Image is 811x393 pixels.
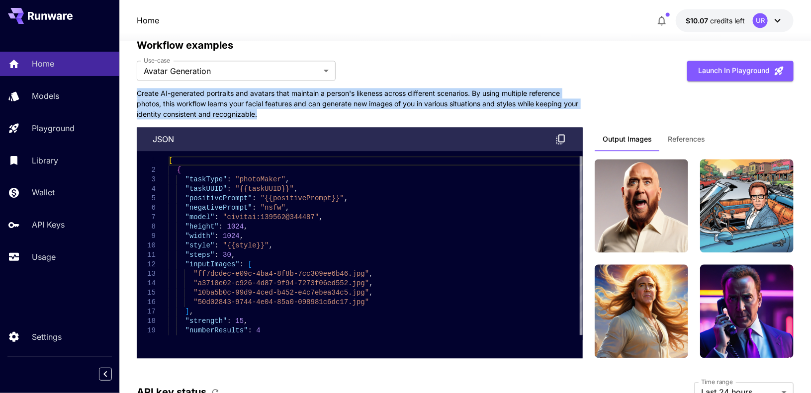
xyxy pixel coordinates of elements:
span: : [252,194,256,202]
span: "{{taskUUID}}" [235,185,294,193]
p: Usage [32,251,56,263]
span: : [240,260,244,268]
span: { [177,166,181,174]
span: : [219,223,223,231]
span: , [244,317,248,325]
a: Home [137,14,159,26]
p: Settings [32,331,62,343]
div: 7 [137,213,156,222]
span: "{{style}}" [223,241,269,249]
span: "50d02843-9744-4e04-85a0-098981c6dc17.jpg" [193,298,369,306]
p: Library [32,155,58,166]
p: Playground [32,122,75,134]
span: 4 [256,326,260,334]
div: 13 [137,269,156,279]
span: "positivePrompt" [185,194,252,202]
span: , [344,194,348,202]
div: 4 [137,184,156,194]
span: References [668,135,705,144]
span: "{{positivePrompt}}" [261,194,344,202]
div: $10.07487 [686,15,745,26]
img: man rwre long hair, enjoying sun and wind [595,159,688,252]
span: : [252,204,256,212]
span: 15 [235,317,244,325]
span: $10.07 [686,16,710,25]
span: : [214,232,218,240]
p: json [153,133,174,145]
span: "style" [185,241,214,249]
span: : [214,251,218,259]
span: , [369,289,373,297]
div: UR [753,13,768,28]
span: : [227,175,231,183]
span: , [285,204,289,212]
nav: breadcrumb [137,14,159,26]
div: 3 [137,175,156,184]
img: closeup man rwre on the phone, wearing a suit [700,264,794,358]
div: 19 [137,326,156,335]
span: "taskUUID" [185,185,227,193]
span: , [369,270,373,278]
span: : [227,185,231,193]
div: Collapse sidebar [106,365,119,383]
div: 1 [137,156,156,165]
div: 14 [137,279,156,288]
p: Models [32,90,59,102]
span: : [227,317,231,325]
div: 17 [137,307,156,316]
span: Output Images [603,135,652,144]
span: 1024 [223,232,240,240]
span: , [369,279,373,287]
span: , [285,175,289,183]
div: 18 [137,316,156,326]
span: "nsfw" [261,204,285,212]
label: Use-case [144,56,170,65]
span: "ff7dcdec-e09c-4ba4-8f8b-7cc309ee6b46.jpg" [193,270,369,278]
div: 5 [137,194,156,203]
span: "model" [185,213,214,221]
span: , [319,213,323,221]
button: $10.07487UR [676,9,794,32]
p: Create AI-generated portraits and avatars that maintain a person's likeness across different scen... [137,88,584,119]
p: API Keys [32,219,65,231]
div: 16 [137,298,156,307]
div: 10 [137,241,156,250]
span: "photoMaker" [235,175,285,183]
span: , [244,223,248,231]
div: 12 [137,260,156,269]
span: "10ba5b0c-99d9-4ced-b452-e4c7ebea34c5.jpg" [193,289,369,297]
span: "negativePrompt" [185,204,252,212]
span: "strength" [185,317,227,325]
div: 6 [137,203,156,213]
span: , [189,308,193,315]
p: Home [32,58,54,70]
span: , [240,232,244,240]
span: , [269,241,272,249]
span: "inputImages" [185,260,239,268]
span: : [214,213,218,221]
span: "height" [185,223,218,231]
div: 15 [137,288,156,298]
div: 2 [137,165,156,175]
span: ] [185,308,189,315]
label: Time range [701,378,733,386]
span: [ [169,157,173,164]
img: man rwre in a convertible car [700,159,794,252]
p: Workflow examples [137,38,794,53]
div: 9 [137,232,156,241]
span: 1024 [227,223,244,231]
span: , [294,185,298,193]
button: Launch in Playground [687,61,794,81]
img: man rwre long hair, enjoying sun and wind` - Style: `Fantasy art [595,264,688,358]
span: 30 [223,251,231,259]
span: "a3710e02-c926-4d87-9f94-7273f06ed552.jpg" [193,279,369,287]
span: "numberResults" [185,326,248,334]
span: "steps" [185,251,214,259]
button: Collapse sidebar [99,368,112,381]
span: Avatar Generation [144,65,320,77]
span: credits left [710,16,745,25]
